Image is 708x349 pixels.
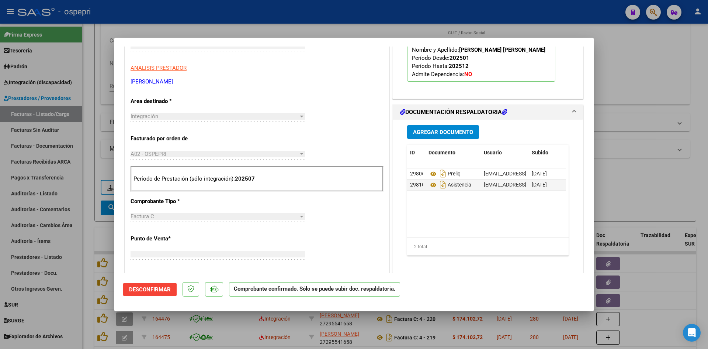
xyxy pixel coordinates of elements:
span: CUIL: Nombre y Apellido: Período Desde: Período Hasta: Admite Dependencia: [412,38,545,78]
datatable-header-cell: Usuario [481,145,529,161]
p: Facturado por orden de [131,134,206,143]
div: 2 total [407,237,569,256]
span: [DATE] [532,182,547,188]
strong: 202512 [449,63,469,69]
div: Open Intercom Messenger [683,324,701,342]
span: [DATE] [532,171,547,177]
div: DOCUMENTACIÓN RESPALDATORIA [393,120,583,273]
datatable-header-cell: Documento [426,145,481,161]
datatable-header-cell: ID [407,145,426,161]
datatable-header-cell: Subido [529,145,566,161]
h1: DOCUMENTACIÓN RESPALDATORIA [400,108,507,117]
span: [EMAIL_ADDRESS][DOMAIN_NAME] - [PERSON_NAME] [484,182,609,188]
button: Desconfirmar [123,283,177,296]
p: Comprobante Tipo * [131,197,206,206]
span: Usuario [484,150,502,155]
p: Area destinado * [131,97,206,106]
p: Punto de Venta [131,235,206,243]
span: Asistencia [428,182,471,188]
span: Factura C [131,213,154,220]
p: [PERSON_NAME] [131,78,383,86]
span: Desconfirmar [129,286,171,293]
mat-expansion-panel-header: DOCUMENTACIÓN RESPALDATORIA [393,105,583,120]
p: Número [131,272,206,280]
p: Período de Prestación (sólo integración): [133,175,381,183]
span: Documento [428,150,455,155]
span: ID [410,150,415,155]
span: Preliq [428,171,461,177]
button: Agregar Documento [407,125,479,139]
p: Comprobante confirmado. Sólo se puede subir doc. respaldatoria. [229,282,400,297]
strong: [PERSON_NAME] [PERSON_NAME] [459,47,545,53]
span: Subido [532,150,548,155]
datatable-header-cell: Acción [566,145,603,161]
span: ANALISIS PRESTADOR [131,65,187,71]
i: Descargar documento [438,179,448,191]
span: A02 - OSPEPRI [131,151,166,157]
span: Agregar Documento [413,129,473,136]
span: Integración [131,113,158,120]
span: 29806 [410,171,425,177]
span: 29810 [410,182,425,188]
strong: 202507 [235,175,255,182]
strong: 202501 [450,55,469,61]
i: Descargar documento [438,168,448,179]
strong: NO [464,71,472,78]
span: [EMAIL_ADDRESS][DOMAIN_NAME] - [PERSON_NAME] [484,171,609,177]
